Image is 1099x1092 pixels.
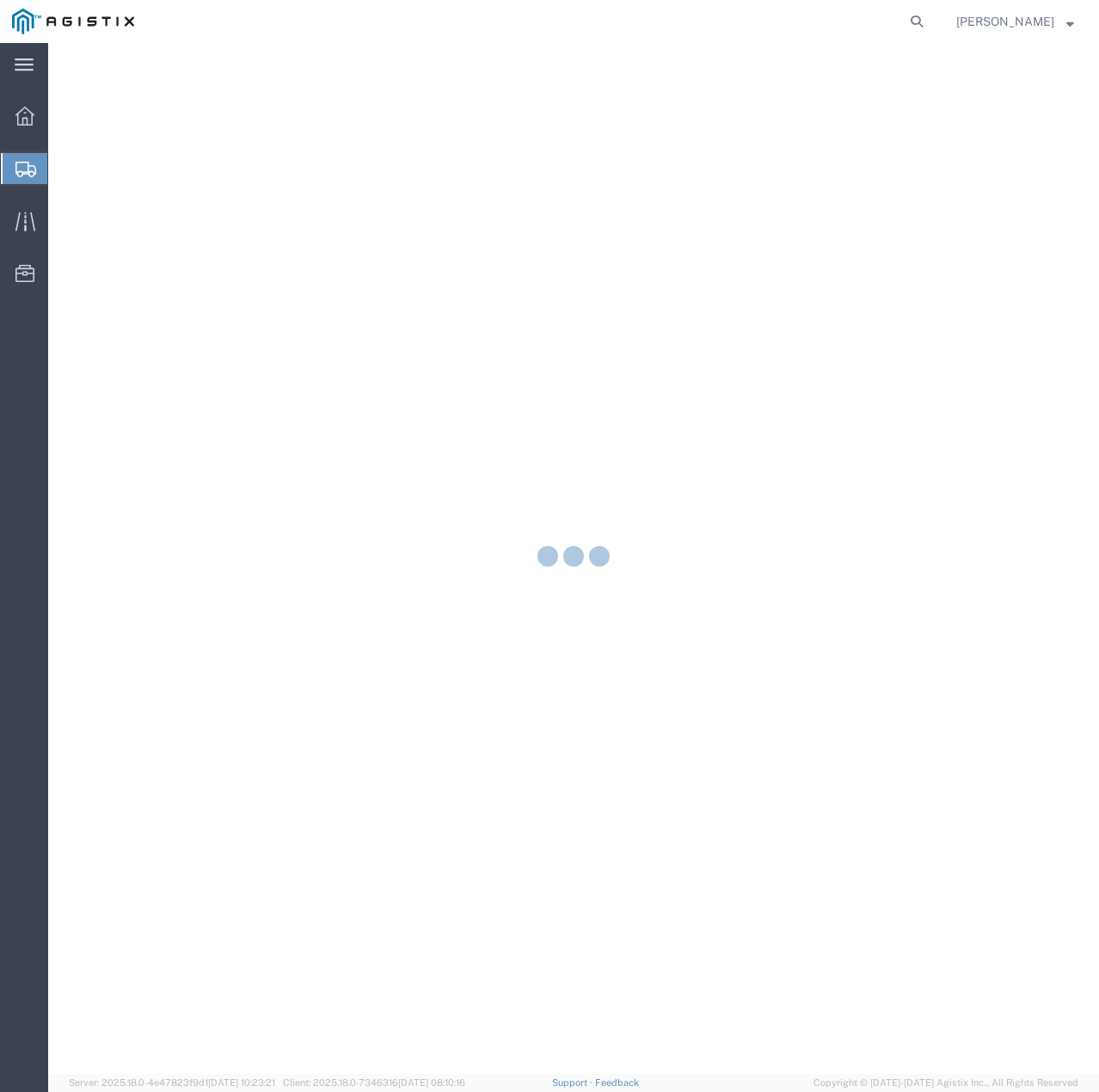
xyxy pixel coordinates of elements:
[283,1077,465,1088] span: Client: 2025.18.0-7346316
[956,12,1054,31] span: Eric Timmerman
[955,11,1075,32] button: [PERSON_NAME]
[208,1077,275,1088] span: [DATE] 10:23:21
[814,1076,1078,1090] span: Copyright © [DATE]-[DATE] Agistix Inc., All Rights Reserved
[552,1077,595,1088] a: Support
[595,1077,639,1088] a: Feedback
[12,9,134,34] img: logo
[69,1077,275,1088] span: Server: 2025.18.0-4e47823f9d1
[398,1077,465,1088] span: [DATE] 08:10:16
